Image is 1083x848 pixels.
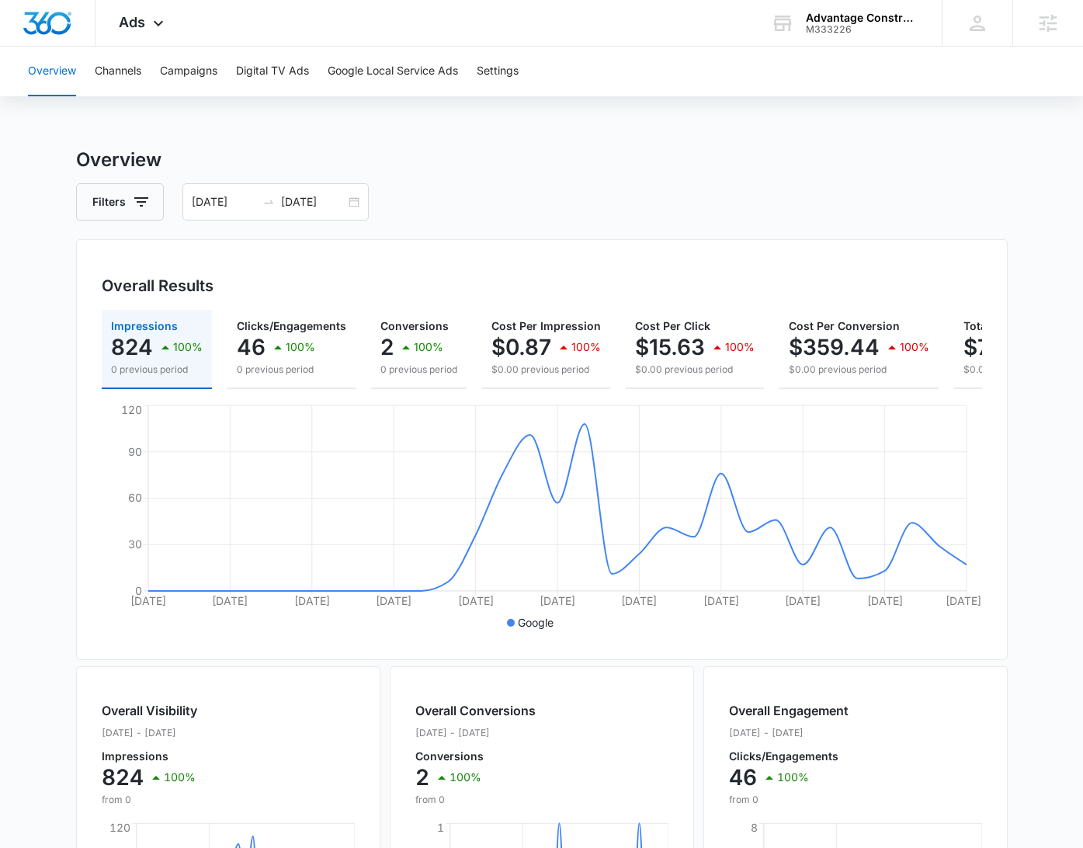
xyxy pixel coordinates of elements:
p: $0.87 [491,335,551,360]
span: to [262,196,275,208]
p: 100% [777,772,809,783]
p: Google [518,614,554,631]
span: Impressions [111,319,178,332]
button: Google Local Service Ads [328,47,458,96]
p: Impressions [102,751,197,762]
button: Campaigns [160,47,217,96]
p: 100% [450,772,481,783]
button: Overview [28,47,76,96]
p: 824 [111,335,153,360]
p: 46 [729,765,757,790]
button: Filters [76,183,164,221]
p: 0 previous period [111,363,203,377]
h3: Overall Results [102,274,213,297]
tspan: [DATE] [293,594,329,607]
p: Conversions [415,751,536,762]
h2: Overall Visibility [102,701,197,720]
p: $718.89 [963,335,1047,360]
tspan: [DATE] [866,594,902,607]
p: 2 [415,765,429,790]
tspan: [DATE] [703,594,738,607]
p: [DATE] - [DATE] [102,726,197,740]
tspan: [DATE] [212,594,248,607]
tspan: 8 [750,821,757,834]
p: 100% [164,772,196,783]
p: Clicks/Engagements [729,751,849,762]
tspan: [DATE] [539,594,574,607]
span: Ads [119,14,145,30]
p: 100% [900,342,929,353]
p: from 0 [415,793,536,807]
tspan: 90 [127,445,141,458]
button: Channels [95,47,141,96]
p: 46 [237,335,266,360]
tspan: 120 [109,821,130,834]
p: 824 [102,765,144,790]
tspan: [DATE] [457,594,493,607]
p: $15.63 [635,335,705,360]
div: account name [806,12,919,24]
p: $0.00 previous period [491,363,601,377]
tspan: [DATE] [376,594,411,607]
p: 100% [286,342,315,353]
span: swap-right [262,196,275,208]
p: from 0 [102,793,197,807]
p: from 0 [729,793,849,807]
p: $0.00 previous period [789,363,929,377]
input: End date [281,193,345,210]
p: 100% [571,342,601,353]
p: [DATE] - [DATE] [415,726,536,740]
p: 0 previous period [237,363,346,377]
tspan: [DATE] [785,594,821,607]
tspan: [DATE] [945,594,981,607]
h3: Overview [76,146,1008,174]
p: 100% [725,342,755,353]
p: 100% [414,342,443,353]
p: 0 previous period [380,363,457,377]
p: $0.00 previous period [635,363,755,377]
p: [DATE] - [DATE] [729,726,849,740]
span: Cost Per Click [635,319,710,332]
tspan: [DATE] [130,594,165,607]
span: Total Spend [963,319,1027,332]
tspan: 30 [127,537,141,551]
button: Digital TV Ads [236,47,309,96]
p: 100% [173,342,203,353]
h2: Overall Conversions [415,701,536,720]
tspan: 0 [134,584,141,597]
span: Cost Per Impression [491,319,601,332]
h2: Overall Engagement [729,701,849,720]
tspan: [DATE] [621,594,657,607]
tspan: 1 [436,821,443,834]
p: $359.44 [789,335,880,360]
div: account id [806,24,919,35]
p: 2 [380,335,394,360]
span: Cost Per Conversion [789,319,900,332]
span: Clicks/Engagements [237,319,346,332]
span: Conversions [380,319,449,332]
tspan: 60 [127,491,141,504]
button: Settings [477,47,519,96]
input: Start date [192,193,256,210]
tspan: 120 [120,403,141,416]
